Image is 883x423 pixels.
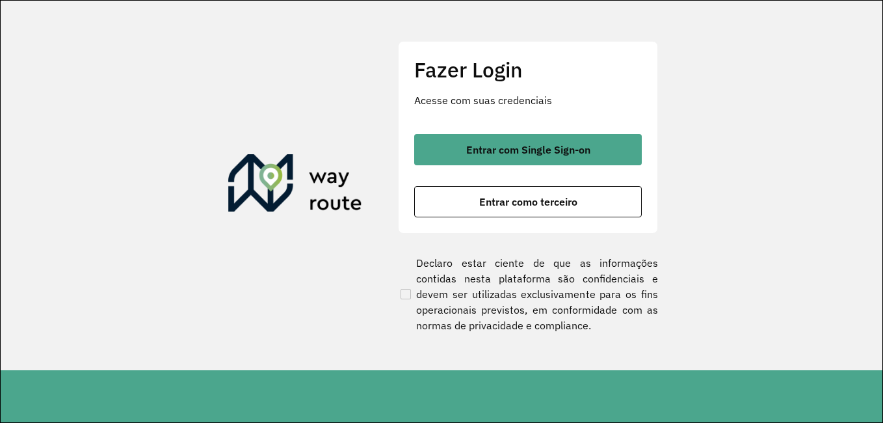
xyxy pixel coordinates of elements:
[228,154,362,217] img: Roteirizador AmbevTech
[479,197,577,207] span: Entrar como terceiro
[414,57,642,82] h2: Fazer Login
[466,144,590,155] span: Entrar com Single Sign-on
[414,134,642,165] button: button
[398,255,658,333] label: Declaro estar ciente de que as informações contidas nesta plataforma são confidenciais e devem se...
[414,92,642,108] p: Acesse com suas credenciais
[414,186,642,217] button: button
